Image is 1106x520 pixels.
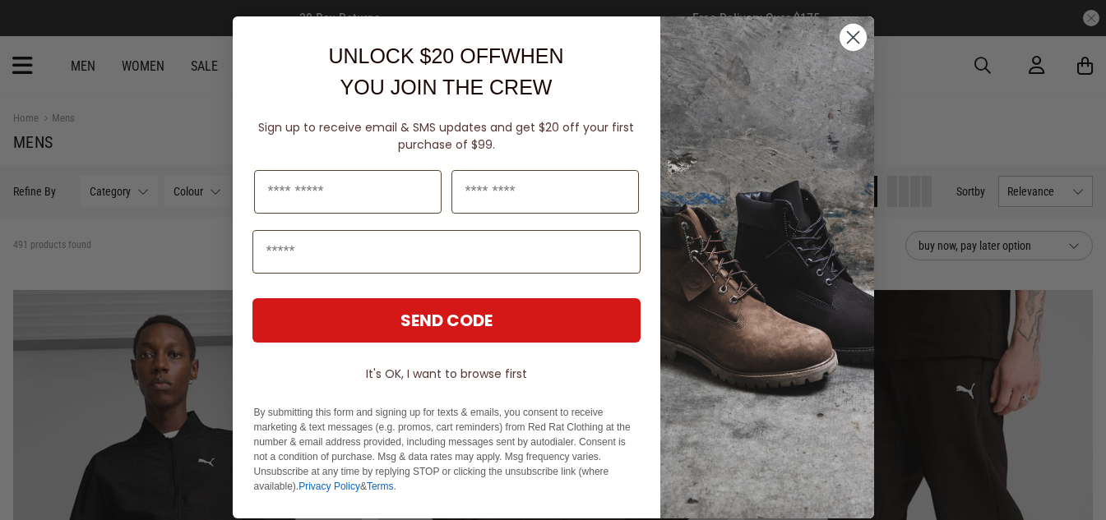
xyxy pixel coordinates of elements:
[252,298,641,343] button: SEND CODE
[252,359,641,389] button: It's OK, I want to browse first
[367,481,394,492] a: Terms
[328,44,501,67] span: UNLOCK $20 OFF
[501,44,563,67] span: WHEN
[660,16,874,518] img: f7662613-148e-4c88-9575-6c6b5b55a647.jpeg
[340,76,553,99] span: YOU JOIN THE CREW
[258,119,634,153] span: Sign up to receive email & SMS updates and get $20 off your first purchase of $99.
[254,405,639,494] p: By submitting this form and signing up for texts & emails, you consent to receive marketing & tex...
[252,230,641,274] input: Email
[298,481,360,492] a: Privacy Policy
[839,23,868,52] button: Close dialog
[254,170,442,214] input: First Name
